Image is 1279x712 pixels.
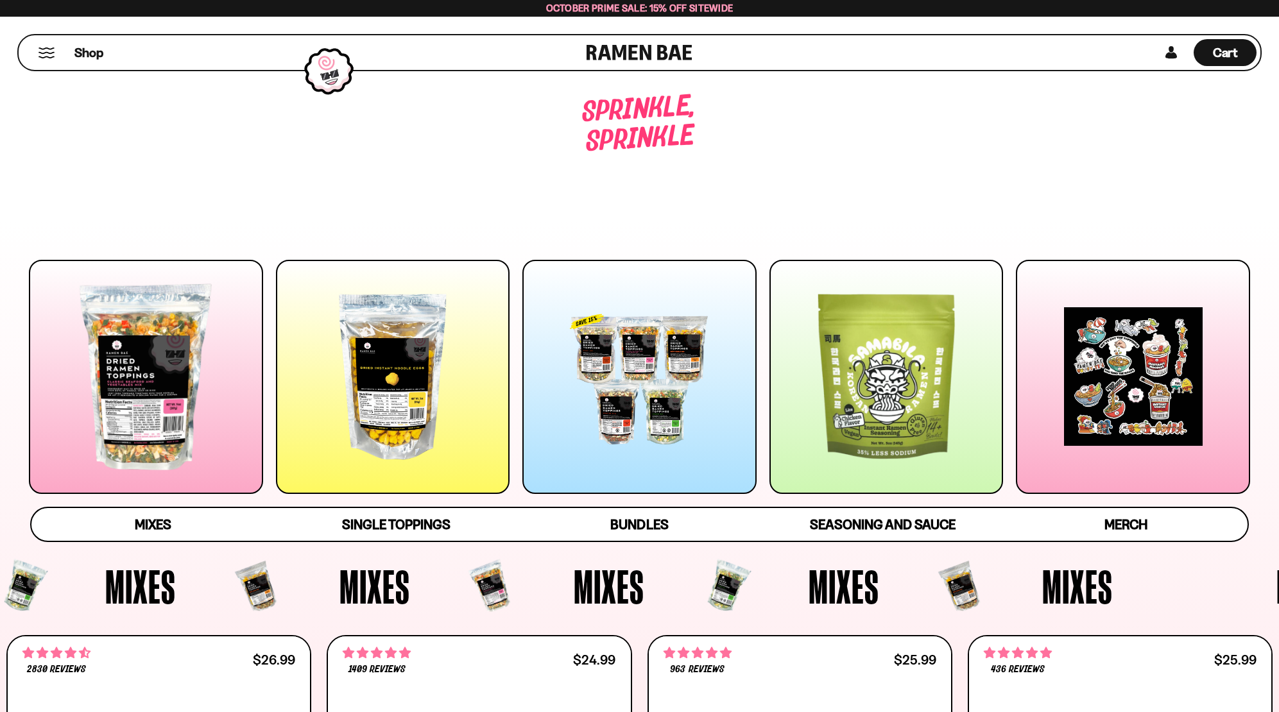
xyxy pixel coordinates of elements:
span: Single Toppings [342,516,451,532]
span: Mixes [809,563,879,610]
a: Merch [1004,508,1248,541]
div: $24.99 [573,654,615,666]
span: Cart [1213,45,1238,60]
span: 4.76 stars [984,645,1052,661]
a: Seasoning and Sauce [761,508,1004,541]
span: 436 reviews [991,665,1045,675]
span: Mixes [574,563,644,610]
button: Mobile Menu Trigger [38,47,55,58]
div: $26.99 [253,654,295,666]
span: Mixes [1042,563,1113,610]
span: Merch [1104,516,1147,532]
span: 1409 reviews [348,665,406,675]
a: Mixes [31,508,275,541]
span: Shop [74,44,103,62]
span: Seasoning and Sauce [810,516,956,532]
span: Bundles [610,516,668,532]
a: Single Toppings [275,508,518,541]
span: 4.76 stars [343,645,411,661]
div: $25.99 [1214,654,1257,666]
span: 4.68 stars [22,645,90,661]
span: 2830 reviews [27,665,86,675]
span: 963 reviews [670,665,724,675]
span: Mixes [135,516,171,532]
div: Cart [1194,35,1257,70]
span: Mixes [105,563,176,610]
span: 4.75 stars [664,645,732,661]
a: Bundles [518,508,761,541]
a: Shop [74,39,103,66]
span: Mixes [339,563,410,610]
span: October Prime Sale: 15% off Sitewide [546,2,734,14]
div: $25.99 [894,654,936,666]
